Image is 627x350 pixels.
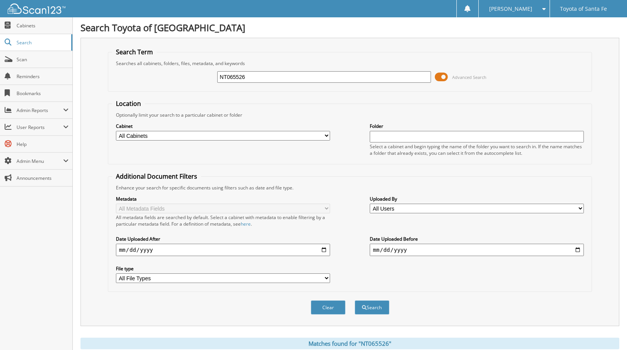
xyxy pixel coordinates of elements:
legend: Location [112,99,145,108]
button: Clear [311,300,345,315]
legend: Additional Document Filters [112,172,201,181]
h1: Search Toyota of [GEOGRAPHIC_DATA] [80,21,619,34]
label: Cabinet [116,123,330,129]
div: Searches all cabinets, folders, files, metadata, and keywords [112,60,588,67]
span: User Reports [17,124,63,131]
a: here [241,221,251,227]
div: All metadata fields are searched by default. Select a cabinet with metadata to enable filtering b... [116,214,330,227]
span: Search [17,39,67,46]
span: Admin Reports [17,107,63,114]
span: Help [17,141,69,147]
div: Matches found for "NT065526" [80,338,619,349]
legend: Search Term [112,48,157,56]
span: Reminders [17,73,69,80]
span: Announcements [17,175,69,181]
label: Date Uploaded After [116,236,330,242]
div: Optionally limit your search to a particular cabinet or folder [112,112,588,118]
div: Enhance your search for specific documents using filters such as date and file type. [112,184,588,191]
span: Bookmarks [17,90,69,97]
input: end [370,244,584,256]
span: Cabinets [17,22,69,29]
button: Search [355,300,389,315]
label: Metadata [116,196,330,202]
span: Scan [17,56,69,63]
label: Date Uploaded Before [370,236,584,242]
img: scan123-logo-white.svg [8,3,65,14]
span: [PERSON_NAME] [489,7,532,11]
input: start [116,244,330,256]
span: Toyota of Santa Fe [560,7,607,11]
span: Advanced Search [452,74,486,80]
span: Admin Menu [17,158,63,164]
label: Folder [370,123,584,129]
label: Uploaded By [370,196,584,202]
label: File type [116,265,330,272]
div: Select a cabinet and begin typing the name of the folder you want to search in. If the name match... [370,143,584,156]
